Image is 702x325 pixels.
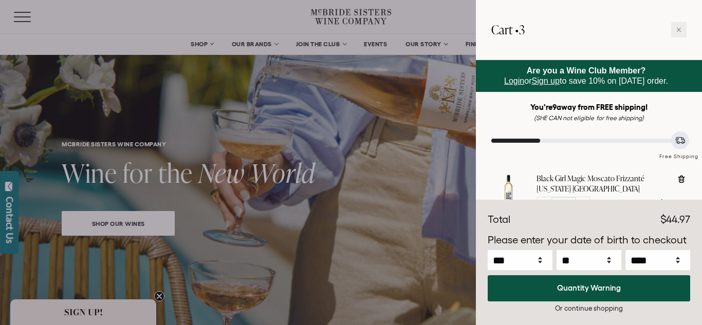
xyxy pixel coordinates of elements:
p: Please enter your date of birth to checkout [488,233,690,248]
a: Sign up [532,77,560,85]
a: Login [504,77,524,85]
a: Black Girl Magic Moscato Frizzanté [US_STATE] [GEOGRAPHIC_DATA] [537,174,669,194]
span: $14.99 [659,199,687,210]
strong: Are you a Wine Club Member? [527,66,646,75]
em: (SHE CAN not eligible for free shipping) [534,114,644,121]
div: Total [488,212,510,227]
a: Black Girl Magic Moscato Frizzanté California NV [491,199,526,211]
span: 3 [519,21,525,38]
button: Quantity Warning [488,275,690,301]
span: 9 [552,103,557,111]
div: Or continue shopping [488,303,690,313]
span: $44.97 [660,214,690,225]
strong: You're away from FREE shipping! [530,103,648,111]
div: Free Shipping [656,143,702,161]
span: or to save 10% on [DATE] order. [504,66,668,85]
h2: Cart • [491,15,525,44]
